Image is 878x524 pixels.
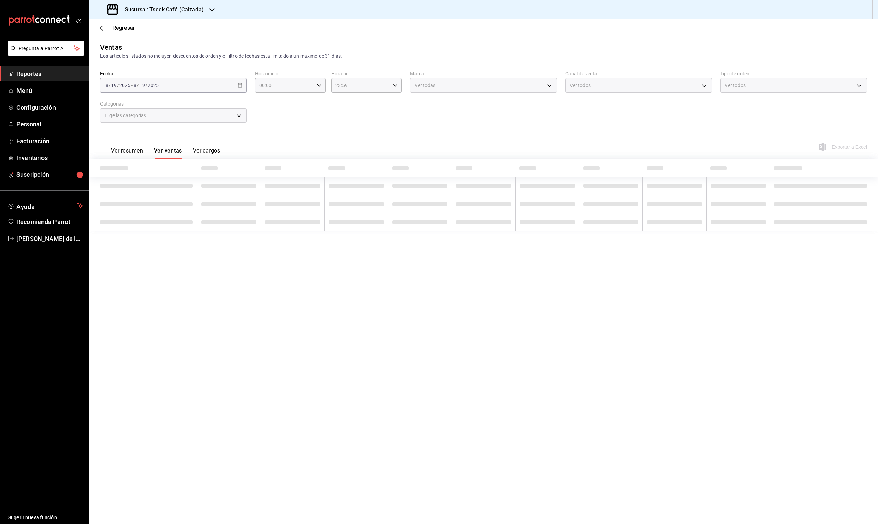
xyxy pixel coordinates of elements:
button: Ver cargos [193,147,220,159]
span: Pregunta a Parrot AI [19,45,74,52]
label: Hora inicio [255,71,326,76]
span: [PERSON_NAME] de la [PERSON_NAME] [16,234,83,243]
input: -- [139,83,145,88]
label: Hora fin [331,71,402,76]
span: Inventarios [16,153,83,162]
label: Tipo de orden [720,71,867,76]
input: -- [111,83,117,88]
h3: Sucursal: Tseek Café (Calzada) [119,5,204,14]
span: / [109,83,111,88]
span: Ver todas [414,82,435,89]
div: navigation tabs [111,147,220,159]
button: open_drawer_menu [75,18,81,23]
span: Elige las categorías [105,112,146,119]
span: Sugerir nueva función [8,514,83,521]
label: Fecha [100,71,247,76]
span: Suscripción [16,170,83,179]
button: Ver ventas [154,147,182,159]
span: Menú [16,86,83,95]
label: Categorías [100,101,247,106]
button: Ver resumen [111,147,143,159]
span: Facturación [16,136,83,146]
span: Configuración [16,103,83,112]
button: Regresar [100,25,135,31]
span: / [137,83,139,88]
span: Recomienda Parrot [16,217,83,227]
input: -- [133,83,137,88]
label: Canal de venta [565,71,712,76]
span: / [117,83,119,88]
span: Reportes [16,69,83,78]
div: Ventas [100,42,122,52]
label: Marca [410,71,557,76]
input: ---- [119,83,131,88]
span: Regresar [112,25,135,31]
span: Ayuda [16,202,74,210]
span: Ver todos [725,82,746,89]
span: - [131,83,133,88]
input: -- [105,83,109,88]
div: Los artículos listados no incluyen descuentos de orden y el filtro de fechas está limitado a un m... [100,52,867,60]
input: ---- [147,83,159,88]
span: / [145,83,147,88]
button: Pregunta a Parrot AI [8,41,84,56]
a: Pregunta a Parrot AI [5,50,84,57]
span: Personal [16,120,83,129]
span: Ver todos [570,82,591,89]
